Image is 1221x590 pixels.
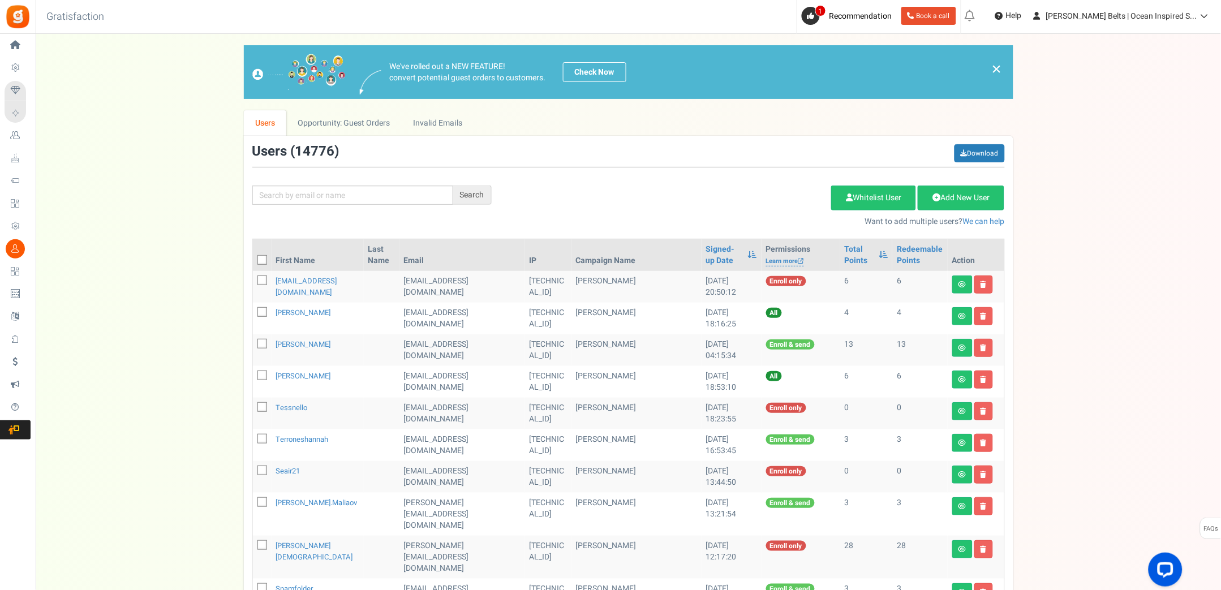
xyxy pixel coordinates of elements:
a: Book a call [901,7,956,25]
td: [DATE] 13:21:54 [702,493,762,536]
td: [DATE] 16:53:45 [702,429,762,461]
td: [TECHNICAL_ID] [525,271,571,303]
i: View details [958,546,966,553]
td: General [399,271,525,303]
td: 3 [892,429,947,461]
i: Delete user [981,344,987,351]
th: Permissions [762,239,840,271]
td: 0 [892,398,947,429]
span: Enroll only [766,403,806,413]
td: [PERSON_NAME] [571,429,702,461]
th: IP [525,239,571,271]
span: Enroll only [766,276,806,286]
td: [PERSON_NAME] [571,303,702,334]
td: 6 [892,271,947,303]
td: 4 [892,303,947,334]
span: FAQs [1203,518,1219,540]
a: Invalid Emails [402,110,474,136]
i: Delete user [981,281,987,288]
td: [DATE] 20:50:12 [702,271,762,303]
a: Download [955,144,1005,162]
a: [PERSON_NAME] [276,307,331,318]
td: [PERSON_NAME] [571,536,702,579]
i: Delete user [981,408,987,415]
img: images [252,54,346,91]
i: View details [958,471,966,478]
span: Enroll only [766,541,806,551]
td: 0 [892,461,947,493]
a: [PERSON_NAME] [276,339,331,350]
a: [PERSON_NAME] [276,371,331,381]
a: [PERSON_NAME][DEMOGRAPHIC_DATA] [276,540,353,562]
span: 14776 [295,141,335,161]
a: seair21 [276,466,300,476]
td: 13 [840,334,893,366]
th: First Name [272,239,364,271]
td: [TECHNICAL_ID] [525,303,571,334]
a: We can help [962,216,1004,227]
td: 0 [840,461,893,493]
a: Learn more [766,257,804,266]
td: [PERSON_NAME] [571,271,702,303]
h3: Users ( ) [252,144,339,159]
i: View details [958,344,966,351]
i: View details [958,408,966,415]
td: [PERSON_NAME] [571,493,702,536]
th: Campaign Name [571,239,702,271]
span: Recommendation [829,10,892,22]
td: [DATE] 04:15:34 [702,334,762,366]
th: Action [948,239,1004,271]
span: All [766,308,782,318]
td: [TECHNICAL_ID] [525,536,571,579]
td: General [399,429,525,461]
a: [EMAIL_ADDRESS][DOMAIN_NAME] [276,275,337,298]
i: View details [958,313,966,320]
th: Email [399,239,525,271]
td: [PERSON_NAME] [571,461,702,493]
td: [DATE] 12:17:20 [702,536,762,579]
i: View details [958,281,966,288]
span: All [766,371,782,381]
td: [DATE] 18:23:55 [702,398,762,429]
td: General [399,461,525,493]
a: Whitelist User [831,186,916,210]
span: Enroll only [766,466,806,476]
td: 28 [840,536,893,579]
a: Signed-up Date [706,244,742,266]
a: Check Now [563,62,626,82]
td: [TECHNICAL_ID] [525,334,571,366]
h3: Gratisfaction [34,6,117,28]
td: 6 [840,366,893,398]
i: View details [958,440,966,446]
td: [DATE] 18:53:10 [702,366,762,398]
td: [TECHNICAL_ID] [525,398,571,429]
td: 3 [840,493,893,536]
span: Enroll & send [766,434,815,445]
td: General [399,493,525,536]
td: 0 [840,398,893,429]
i: View details [958,503,966,510]
td: 6 [840,271,893,303]
i: Delete user [981,313,987,320]
td: [PERSON_NAME] [571,334,702,366]
span: Enroll & send [766,498,815,508]
td: General [399,536,525,579]
td: [PERSON_NAME] [571,398,702,429]
td: General [399,334,525,366]
td: [TECHNICAL_ID] [525,429,571,461]
td: [TECHNICAL_ID] [525,366,571,398]
img: Gratisfaction [5,4,31,29]
span: Help [1003,10,1022,21]
a: Redeemable Points [897,244,943,266]
a: Users [244,110,287,136]
td: [EMAIL_ADDRESS][DOMAIN_NAME] [399,303,525,334]
td: [PERSON_NAME] [571,366,702,398]
img: images [360,70,381,94]
p: Want to add multiple users? [509,216,1005,227]
div: Search [453,186,492,205]
td: 13 [892,334,947,366]
th: Last Name [364,239,399,271]
a: [PERSON_NAME].maliaov [276,497,358,508]
a: terroneshannah [276,434,329,445]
